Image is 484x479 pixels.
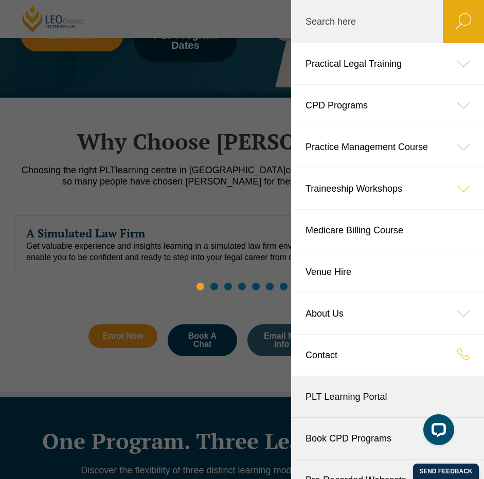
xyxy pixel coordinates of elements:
[238,283,246,290] span: Go to slide 4
[415,410,458,453] iframe: LiveChat chat widget
[291,418,484,459] a: Book CPD Programs
[291,126,484,168] a: Practice Management Course
[280,283,288,290] span: Go to slide 7
[291,210,484,251] a: Medicare Billing Course
[266,283,274,290] span: Go to slide 6
[224,283,232,290] span: Go to slide 3
[291,335,484,376] a: Contact
[252,283,260,290] span: Go to slide 5
[291,293,484,334] a: About Us
[291,85,484,126] a: CPD Programs
[291,168,484,209] a: Traineeship Workshops
[291,43,484,84] a: Practical Legal Training
[291,251,484,292] a: Venue Hire
[291,376,484,417] a: PLT Learning Portal
[210,283,218,290] span: Go to slide 2
[196,283,204,290] span: Go to slide 1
